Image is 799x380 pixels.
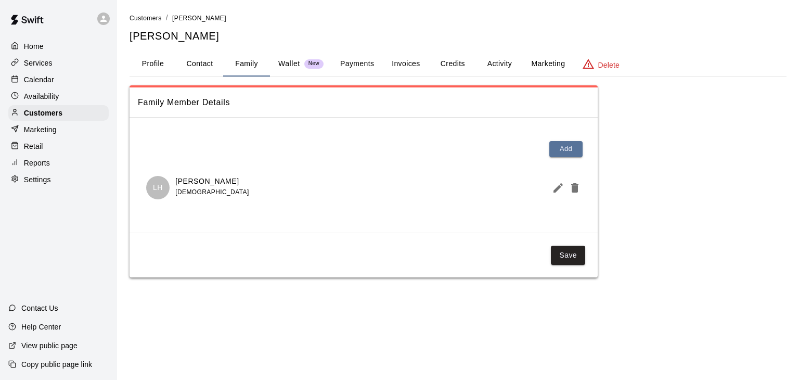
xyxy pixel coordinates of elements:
nav: breadcrumb [130,12,787,24]
span: [DEMOGRAPHIC_DATA] [175,188,249,196]
p: Copy public page link [21,359,92,370]
a: Settings [8,172,109,187]
button: Contact [176,52,223,77]
h5: [PERSON_NAME] [130,29,787,43]
a: Retail [8,138,109,154]
button: Activity [476,52,523,77]
p: Wallet [278,58,300,69]
p: Contact Us [21,303,58,313]
p: LH [153,182,163,193]
span: [PERSON_NAME] [172,15,226,22]
a: Availability [8,88,109,104]
button: Save [551,246,585,265]
a: Calendar [8,72,109,87]
a: Services [8,55,109,71]
p: Services [24,58,53,68]
a: Customers [130,14,162,22]
p: Retail [24,141,43,151]
div: basic tabs example [130,52,787,77]
a: Reports [8,155,109,171]
p: Home [24,41,44,52]
button: Credits [429,52,476,77]
button: Payments [332,52,382,77]
button: Marketing [523,52,573,77]
button: Add [549,141,583,157]
span: New [304,60,324,67]
button: Family [223,52,270,77]
button: Profile [130,52,176,77]
p: Delete [598,60,620,70]
p: [PERSON_NAME] [175,176,249,187]
button: Edit Member [548,178,564,198]
p: Settings [24,174,51,185]
a: Marketing [8,122,109,137]
a: Home [8,39,109,54]
span: Customers [130,15,162,22]
button: Invoices [382,52,429,77]
p: Availability [24,91,59,102]
p: Marketing [24,124,57,135]
p: Reports [24,158,50,168]
div: Logan Hall [146,176,170,199]
span: Family Member Details [138,96,589,109]
a: Customers [8,105,109,121]
p: Help Center [21,322,61,332]
p: View public page [21,340,78,351]
button: Delete [564,178,581,198]
p: Customers [24,108,62,118]
p: Calendar [24,74,54,85]
li: / [166,12,168,23]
